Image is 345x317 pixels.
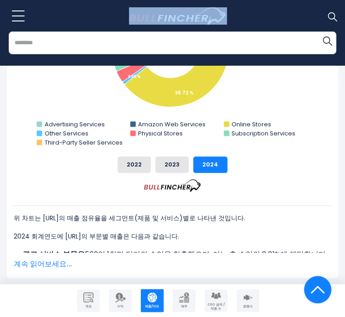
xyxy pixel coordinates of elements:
[128,74,140,79] tspan: 0.85 %
[14,259,72,269] font: 계속 읽어보세요...
[138,120,206,129] text: Amazon Web Services
[118,156,151,173] button: 2022
[14,232,179,241] font: 2024 회계연도에 [URL]의 부문별 매출은 다음과 같습니다.
[45,120,105,129] text: Advertising Services
[205,289,227,312] a: 회사 직원들
[173,289,196,312] a: 회사 재무
[165,160,180,169] font: 2023
[23,249,85,260] font: 광고 서비스 부문은
[138,129,183,138] text: Physical Stores
[175,89,194,96] tspan: 38.72 %
[117,304,124,308] font: 수익
[155,156,189,173] button: 2023
[85,304,92,308] font: 개요
[145,304,159,308] font: 제품/지리
[237,289,259,312] a: 회사 경쟁사
[129,7,227,25] img: 불핀처 로고
[181,304,187,308] font: 재무
[207,302,225,310] font: CEO 급여 / 직원 수
[109,289,132,312] a: 회사 수익
[85,249,327,260] font: 562억 1천만 달러의 수익을 창출했으며, 이는 총 수익의 8.81%에 해당합니다.
[193,156,227,173] button: 2024
[202,160,218,169] font: 2024
[77,289,100,312] a: 회사 개요
[232,120,271,129] text: Online Stores
[45,138,123,147] text: Third-Party Seller Services
[141,289,164,312] a: 회사 제품/지역
[232,129,295,138] text: Subscription Services
[14,213,245,223] font: 위 차트는 [URL]의 매출 점유율을 세그먼트(제품 및 서비스)별로 나타낸 것입니다.
[318,31,336,50] button: 찾다
[45,129,88,138] text: Other Services
[129,7,227,25] a: 홈페이지로 이동
[127,160,142,169] font: 2022
[243,304,252,308] font: 경쟁사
